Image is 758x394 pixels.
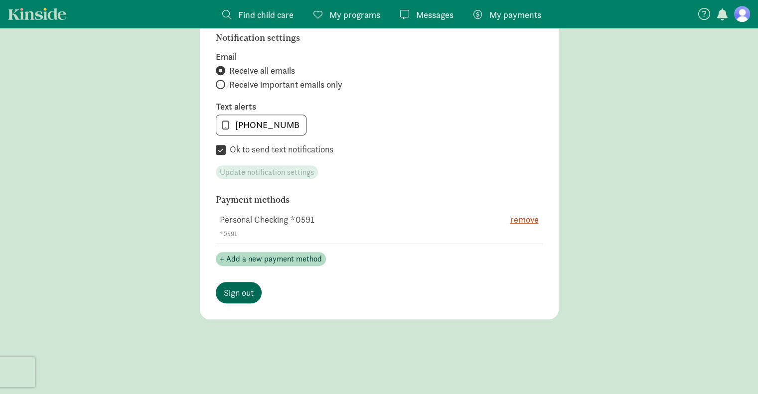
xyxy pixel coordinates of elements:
button: Update notification settings [216,165,318,179]
input: 555-555-5555 [216,115,306,135]
span: + Add a new payment method [220,253,322,265]
span: Find child care [238,8,294,21]
span: My payments [489,8,541,21]
td: Personal Checking *0591 [216,209,493,244]
label: Text alerts [216,101,543,113]
span: Receive important emails only [229,79,342,91]
a: Kinside [8,7,66,20]
button: + Add a new payment method [216,252,326,266]
span: *0591 [220,230,237,238]
a: Sign out [216,282,262,303]
span: Messages [416,8,454,21]
span: Receive all emails [229,65,295,77]
span: My programs [329,8,380,21]
button: remove [510,213,539,226]
h6: Payment methods [216,195,490,205]
span: Update notification settings [220,166,314,178]
label: Ok to send text notifications [226,143,333,155]
span: Sign out [224,286,254,299]
label: Email [216,51,543,63]
h6: Notification settings [216,33,490,43]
